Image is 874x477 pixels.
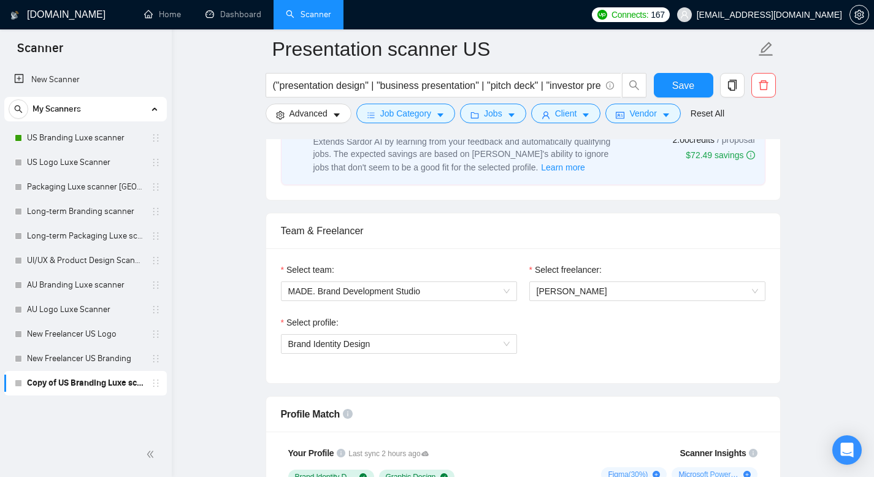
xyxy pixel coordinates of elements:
[27,175,144,199] a: Packaging Luxe scanner [GEOGRAPHIC_DATA]
[33,97,81,121] span: My Scanners
[717,134,754,146] span: / proposal
[629,107,656,120] span: Vendor
[849,10,869,20] a: setting
[605,104,680,123] button: idcardVendorcaret-down
[622,73,646,97] button: search
[850,10,868,20] span: setting
[272,34,756,64] input: Scanner name...
[673,133,715,147] span: 2.00 credits
[146,448,158,460] span: double-left
[537,286,607,296] span: [PERSON_NAME]
[720,73,745,97] button: copy
[332,110,341,120] span: caret-down
[540,160,586,175] button: Laziza AI NEWExtends Sardor AI by learning from your feedback and automatically qualifying jobs. ...
[288,339,370,349] span: Brand Identity Design
[507,110,516,120] span: caret-down
[151,182,161,192] span: holder
[343,409,353,419] span: info-circle
[691,107,724,120] a: Reset All
[672,78,694,93] span: Save
[746,151,755,159] span: info-circle
[597,10,607,20] img: upwork-logo.png
[606,82,614,90] span: info-circle
[749,449,757,457] span: info-circle
[286,316,339,329] span: Select profile:
[832,435,862,465] div: Open Intercom Messenger
[680,449,746,457] span: Scanner Insights
[436,110,445,120] span: caret-down
[27,322,144,346] a: New Freelancer US Logo
[151,207,161,216] span: holder
[289,107,328,120] span: Advanced
[27,199,144,224] a: Long-term Branding scanner
[151,133,161,143] span: holder
[9,105,28,113] span: search
[662,110,670,120] span: caret-down
[151,280,161,290] span: holder
[470,110,479,120] span: folder
[205,9,261,20] a: dashboardDashboard
[680,10,689,19] span: user
[151,329,161,339] span: holder
[281,409,340,419] span: Profile Match
[367,110,375,120] span: bars
[356,104,455,123] button: barsJob Categorycaret-down
[7,39,73,65] span: Scanner
[27,248,144,273] a: UI/UX & Product Design Scanner
[337,449,345,457] span: info-circle
[27,297,144,322] a: AU Logo Luxe Scanner
[751,73,776,97] button: delete
[529,263,602,277] label: Select freelancer:
[313,137,611,172] span: Extends Sardor AI by learning from your feedback and automatically qualifying jobs. The expected ...
[611,8,648,21] span: Connects:
[531,104,601,123] button: userClientcaret-down
[288,282,510,300] span: MADE. Brand Development Studio
[721,80,744,91] span: copy
[144,9,181,20] a: homeHome
[151,378,161,388] span: holder
[581,110,590,120] span: caret-down
[27,273,144,297] a: AU Branding Luxe scanner
[542,110,550,120] span: user
[380,107,431,120] span: Job Category
[4,67,167,92] li: New Scanner
[348,448,429,460] span: Last sync 2 hours ago
[752,80,775,91] span: delete
[286,9,331,20] a: searchScanner
[276,110,285,120] span: setting
[151,158,161,167] span: holder
[151,305,161,315] span: holder
[27,150,144,175] a: US Logo Luxe Scanner
[14,67,157,92] a: New Scanner
[758,41,774,57] span: edit
[460,104,526,123] button: folderJobscaret-down
[288,448,334,458] span: Your Profile
[27,371,144,395] a: Copy of US Branding Luxe scanner
[4,97,167,395] li: My Scanners
[281,213,765,248] div: Team & Freelancer
[654,73,713,97] button: Save
[151,256,161,265] span: holder
[281,263,334,277] label: Select team:
[849,5,869,25] button: setting
[27,224,144,248] a: Long-term Packaging Luxe scanner
[273,78,600,93] input: Search Freelance Jobs...
[266,104,351,123] button: settingAdvancedcaret-down
[541,161,585,174] span: Learn more
[686,149,754,161] div: $72.49 savings
[484,107,502,120] span: Jobs
[151,231,161,241] span: holder
[27,126,144,150] a: US Branding Luxe scanner
[555,107,577,120] span: Client
[623,80,646,91] span: search
[151,354,161,364] span: holder
[9,99,28,119] button: search
[651,8,664,21] span: 167
[616,110,624,120] span: idcard
[27,346,144,371] a: New Freelancer US Branding
[10,6,19,25] img: logo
